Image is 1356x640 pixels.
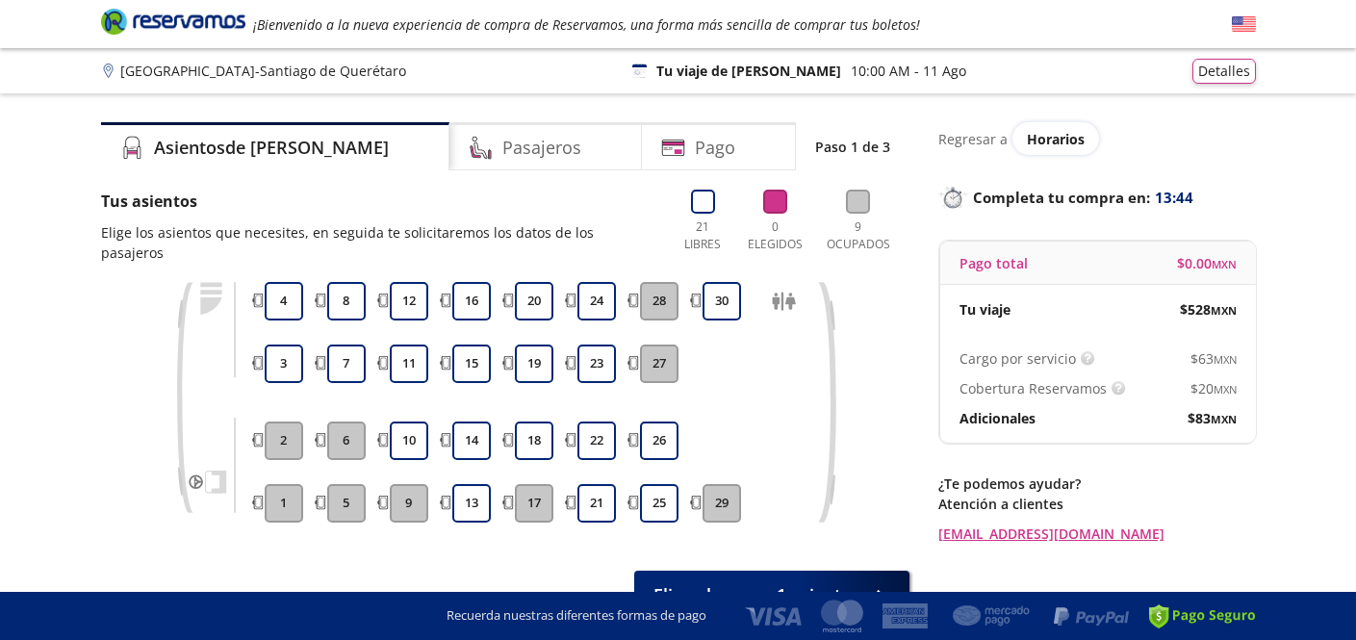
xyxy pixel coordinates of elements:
[452,484,491,523] button: 13
[265,484,303,523] button: 1
[959,299,1011,320] p: Tu viaje
[577,345,616,383] button: 23
[640,282,678,320] button: 28
[743,218,807,253] p: 0 Elegidos
[515,422,553,460] button: 18
[154,135,389,161] h4: Asientos de [PERSON_NAME]
[1211,412,1237,426] small: MXN
[101,190,657,213] p: Tus asientos
[1190,348,1237,369] span: $ 63
[452,422,491,460] button: 14
[327,282,366,320] button: 8
[515,484,553,523] button: 17
[1177,253,1237,273] span: $ 0.00
[452,282,491,320] button: 16
[101,7,245,41] a: Brand Logo
[703,282,741,320] button: 30
[577,484,616,523] button: 21
[1180,299,1237,320] span: $ 528
[938,184,1256,211] p: Completa tu compra en :
[390,345,428,383] button: 11
[327,422,366,460] button: 6
[959,408,1036,428] p: Adicionales
[101,222,657,263] p: Elige los asientos que necesites, en seguida te solicitaremos los datos de los pasajeros
[327,484,366,523] button: 5
[577,282,616,320] button: 24
[1211,303,1237,318] small: MXN
[1192,59,1256,84] button: Detalles
[938,494,1256,514] p: Atención a clientes
[851,61,966,81] p: 10:00 AM - 11 Ago
[265,282,303,320] button: 4
[695,135,735,161] h4: Pago
[577,422,616,460] button: 22
[390,422,428,460] button: 10
[1212,257,1237,271] small: MXN
[327,345,366,383] button: 7
[120,61,406,81] p: [GEOGRAPHIC_DATA] - Santiago de Querétaro
[452,345,491,383] button: 15
[640,345,678,383] button: 27
[515,282,553,320] button: 20
[959,378,1107,398] p: Cobertura Reservamos
[938,129,1008,149] p: Regresar a
[653,582,852,608] span: Elige al menos 1 asiento
[447,606,706,626] p: Recuerda nuestras diferentes formas de pago
[265,422,303,460] button: 2
[1190,378,1237,398] span: $ 20
[390,282,428,320] button: 12
[265,345,303,383] button: 3
[253,15,920,34] em: ¡Bienvenido a la nueva experiencia de compra de Reservamos, una forma más sencilla de comprar tus...
[1155,187,1193,209] span: 13:44
[634,571,909,619] button: Elige al menos 1 asiento
[640,484,678,523] button: 25
[640,422,678,460] button: 26
[677,218,729,253] p: 21 Libres
[101,7,245,36] i: Brand Logo
[1214,382,1237,397] small: MXN
[815,137,890,157] p: Paso 1 de 3
[502,135,581,161] h4: Pasajeros
[959,348,1076,369] p: Cargo por servicio
[656,61,841,81] p: Tu viaje de [PERSON_NAME]
[938,524,1256,544] a: [EMAIL_ADDRESS][DOMAIN_NAME]
[822,218,895,253] p: 9 Ocupados
[1214,352,1237,367] small: MXN
[959,253,1028,273] p: Pago total
[938,122,1256,155] div: Regresar a ver horarios
[703,484,741,523] button: 29
[390,484,428,523] button: 9
[938,474,1256,494] p: ¿Te podemos ayudar?
[515,345,553,383] button: 19
[1027,130,1085,148] span: Horarios
[1188,408,1237,428] span: $ 83
[1232,13,1256,37] button: English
